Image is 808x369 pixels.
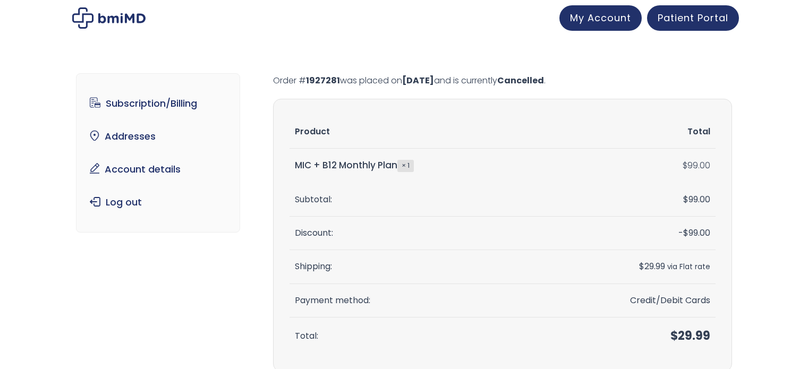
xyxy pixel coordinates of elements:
[273,73,732,88] p: Order # was placed on and is currently .
[84,158,232,181] a: Account details
[290,115,540,149] th: Product
[570,11,631,24] span: My Account
[290,149,540,183] td: MIC + B12 Monthly Plan
[658,11,728,24] span: Patient Portal
[397,160,414,171] strong: × 1
[559,5,642,31] a: My Account
[290,250,540,284] th: Shipping:
[683,193,688,205] span: $
[540,284,716,317] td: Credit/Debit Cards
[683,159,687,171] span: $
[683,227,710,239] span: 99.00
[683,193,710,205] span: 99.00
[670,328,710,344] span: 29.99
[290,284,540,317] th: Payment method:
[84,125,232,148] a: Addresses
[290,217,540,250] th: Discount:
[667,262,710,272] small: via Flat rate
[540,115,716,149] th: Total
[402,74,434,87] mark: [DATE]
[497,74,544,87] mark: Cancelled
[84,191,232,213] a: Log out
[683,159,710,171] bdi: 99.00
[683,227,688,239] span: $
[290,317,540,355] th: Total:
[639,260,665,272] span: 29.99
[76,73,240,233] nav: Account pages
[540,217,716,250] td: -
[290,183,540,217] th: Subtotal:
[72,7,146,29] img: My account
[639,260,644,272] span: $
[84,92,232,115] a: Subscription/Billing
[647,5,739,31] a: Patient Portal
[306,74,340,87] mark: 1927281
[670,328,678,344] span: $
